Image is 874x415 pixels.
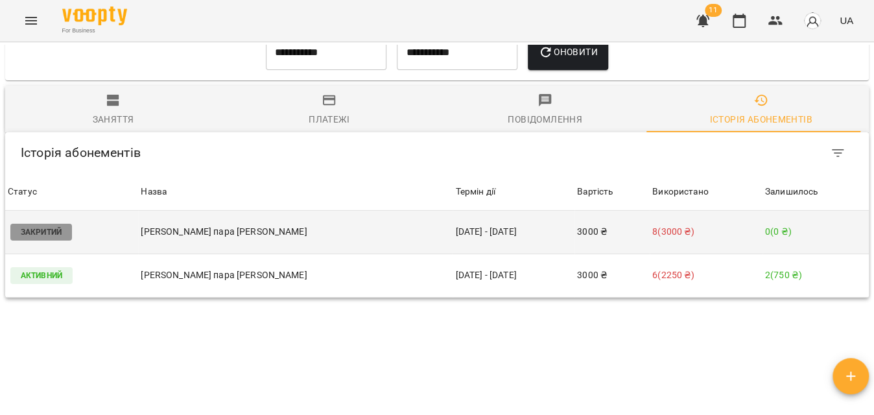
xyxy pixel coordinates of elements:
[577,184,613,200] div: Sort
[141,184,167,200] div: Sort
[652,184,709,200] div: Sort
[652,184,760,200] span: Використано
[765,184,818,200] div: Sort
[574,211,650,254] td: 3000 ₴
[705,4,722,17] span: 11
[141,184,450,200] span: Назва
[652,184,709,200] div: Використано
[21,143,482,163] h6: Історія абонементів
[453,211,574,254] td: [DATE] - [DATE]
[93,112,134,127] div: Заняття
[709,112,812,127] div: Історія абонементів
[652,268,760,282] p: 6 ( 2250 ₴ )
[765,184,818,200] div: Залишилось
[10,267,73,284] p: Активний
[834,8,858,32] button: UA
[765,225,866,239] p: 0 ( 0 ₴ )
[141,268,450,282] p: [PERSON_NAME] пара [PERSON_NAME]
[62,6,127,25] img: Voopty Logo
[765,268,866,282] p: 2 ( 750 ₴ )
[5,132,869,174] div: Table Toolbar
[8,184,37,200] div: Статус
[577,184,647,200] span: Вартість
[803,12,821,30] img: avatar_s.png
[8,184,37,200] div: Sort
[309,112,349,127] div: Платежі
[455,184,572,200] div: Термін дії
[538,44,597,60] span: Оновити
[822,137,853,169] button: Filter Table
[16,5,47,36] button: Menu
[508,112,582,127] div: Повідомлення
[528,34,608,70] button: Оновити
[840,14,853,27] span: UA
[62,27,127,35] span: For Business
[453,254,574,297] td: [DATE] - [DATE]
[141,225,450,239] p: [PERSON_NAME] пара [PERSON_NAME]
[141,184,167,200] div: Назва
[765,184,866,200] span: Залишилось
[652,225,760,239] p: 8 ( 3000 ₴ )
[8,184,136,200] span: Статус
[577,184,613,200] div: Вартість
[574,254,650,297] td: 3000 ₴
[10,224,72,241] p: Закритий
